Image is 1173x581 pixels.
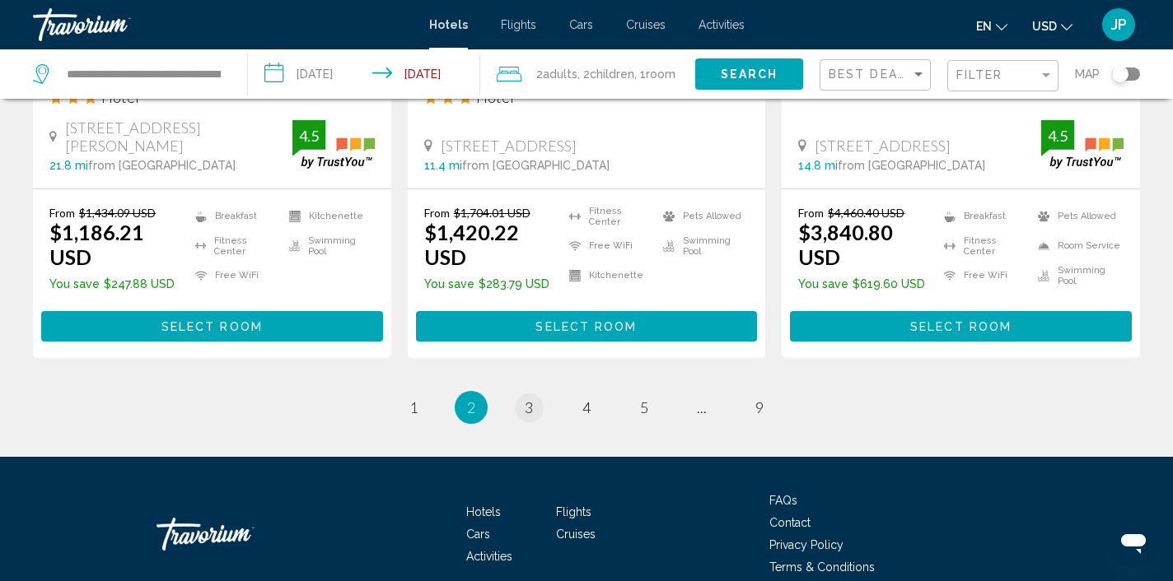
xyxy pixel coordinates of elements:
li: Pets Allowed [1030,206,1124,227]
span: 21.8 mi [49,159,88,172]
button: Search [695,58,803,89]
span: Select Room [535,320,637,333]
a: Activities [699,18,745,31]
a: Select Room [790,315,1132,333]
li: Pets Allowed [655,206,749,227]
a: Cruises [556,528,596,541]
ins: $1,186.21 USD [49,220,144,269]
p: $247.88 USD [49,277,187,290]
a: Select Room [416,315,758,333]
span: 2 [467,398,475,416]
p: $283.79 USD [424,277,562,290]
mat-select: Sort by [829,68,926,82]
a: Cars [466,528,490,541]
span: Room [646,67,675,81]
span: from [GEOGRAPHIC_DATA] [462,159,610,172]
a: Terms & Conditions [769,560,875,574]
a: Flights [501,18,536,31]
span: From [798,206,824,220]
img: trustyou-badge.svg [1041,120,1124,169]
span: Select Room [910,320,1012,333]
p: $619.60 USD [798,277,936,290]
span: You save [49,277,100,290]
span: Map [1075,63,1100,86]
span: USD [1032,20,1057,33]
button: Select Room [790,311,1132,342]
img: trustyou-badge.svg [292,120,375,169]
a: Travorium [33,8,413,41]
span: [STREET_ADDRESS][PERSON_NAME] [65,119,292,155]
span: 2 [536,63,577,86]
button: User Menu [1097,7,1140,42]
span: JP [1111,16,1127,33]
a: Cars [569,18,593,31]
li: Swimming Pool [655,235,749,257]
span: Filter [956,68,1003,81]
button: Check-in date: Aug 12, 2025 Check-out date: Aug 19, 2025 [248,49,479,99]
span: [STREET_ADDRESS] [441,137,577,155]
li: Swimming Pool [281,235,375,257]
button: Change language [976,14,1007,38]
span: FAQs [769,494,797,507]
span: 1 [409,398,418,416]
span: 4 [582,398,591,416]
span: Best Deals [829,67,915,81]
span: 5 [640,398,648,416]
a: Activities [466,550,512,563]
span: from [GEOGRAPHIC_DATA] [838,159,985,172]
button: Toggle map [1100,67,1140,81]
span: [STREET_ADDRESS] [815,137,951,155]
del: $1,434.09 USD [79,206,156,220]
a: Hotels [466,505,501,518]
a: Cruises [626,18,666,31]
span: , 1 [634,63,675,86]
span: You save [798,277,848,290]
li: Free WiFi [561,235,655,257]
del: $4,460.40 USD [828,206,904,220]
div: 4.5 [1041,126,1074,146]
span: Privacy Policy [769,538,844,551]
span: Search [721,68,778,81]
div: 4.5 [292,126,325,146]
span: en [976,20,992,33]
li: Kitchenette [281,206,375,227]
ul: Pagination [33,391,1140,424]
li: Breakfast [936,206,1030,227]
button: Select Room [416,311,758,342]
span: , 2 [577,63,634,86]
li: Free WiFi [936,265,1030,286]
span: 11.4 mi [424,159,462,172]
span: Hotels [429,18,468,31]
span: from [GEOGRAPHIC_DATA] [88,159,236,172]
span: From [49,206,75,220]
a: Contact [769,516,811,529]
span: ... [697,398,707,416]
li: Breakfast [187,206,281,227]
a: Select Room [41,315,383,333]
a: Flights [556,505,591,518]
li: Fitness Center [187,235,281,257]
ins: $3,840.80 USD [798,220,893,269]
del: $1,704.01 USD [454,206,530,220]
li: Kitchenette [561,265,655,286]
span: 3 [525,398,533,416]
button: Filter [947,59,1059,93]
span: 9 [755,398,764,416]
span: Adults [543,67,577,81]
span: Select Room [161,320,263,333]
li: Fitness Center [561,206,655,227]
span: 14.8 mi [798,159,838,172]
li: Fitness Center [936,235,1030,257]
span: You save [424,277,474,290]
button: Travelers: 2 adults, 2 children [480,49,695,99]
